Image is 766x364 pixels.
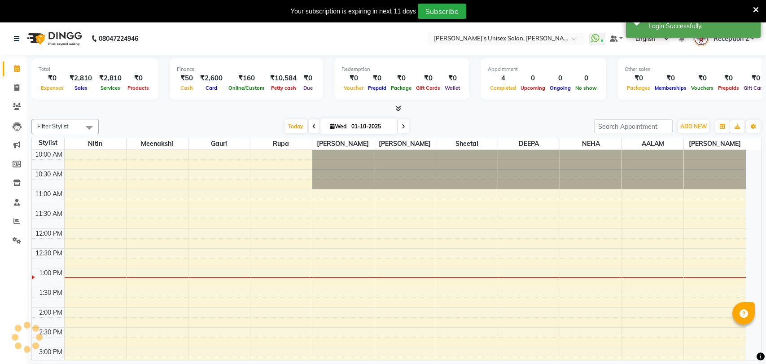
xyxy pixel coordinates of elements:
[341,85,366,91] span: Voucher
[648,22,754,31] div: Login Successfully.
[312,138,374,149] span: [PERSON_NAME]
[366,85,389,91] span: Prepaid
[39,85,66,91] span: Expenses
[414,73,442,83] div: ₹0
[285,119,307,133] span: Today
[177,66,316,73] div: Finance
[127,138,188,149] span: Meenakshi
[37,123,69,130] span: Filter Stylist
[498,138,560,149] span: DEEPA
[652,73,689,83] div: ₹0
[414,85,442,91] span: Gift Cards
[197,73,226,83] div: ₹2,600
[98,85,123,91] span: Services
[518,73,547,83] div: 0
[178,85,195,91] span: Cash
[349,120,394,133] input: 2025-10-01
[33,209,64,219] div: 11:30 AM
[32,138,64,148] div: Stylist
[341,73,366,83] div: ₹0
[547,73,573,83] div: 0
[389,73,414,83] div: ₹0
[125,73,151,83] div: ₹0
[37,288,64,298] div: 1:30 PM
[226,73,267,83] div: ₹160
[33,170,64,179] div: 10:30 AM
[250,138,312,149] span: Rupa
[713,34,749,44] span: Reception 2
[301,85,315,91] span: Due
[547,85,573,91] span: Ongoing
[328,123,349,130] span: Wed
[689,73,716,83] div: ₹0
[680,123,707,130] span: ADD NEW
[716,73,741,83] div: ₹0
[33,150,64,159] div: 10:00 AM
[518,85,547,91] span: Upcoming
[203,85,219,91] span: Card
[366,73,389,83] div: ₹0
[300,73,316,83] div: ₹0
[625,85,652,91] span: Packages
[374,138,436,149] span: [PERSON_NAME]
[442,85,462,91] span: Wallet
[625,73,652,83] div: ₹0
[37,268,64,278] div: 1:00 PM
[188,138,250,149] span: Gauri
[693,31,709,46] img: Reception 2
[177,73,197,83] div: ₹50
[573,73,599,83] div: 0
[269,85,298,91] span: Petty cash
[39,66,151,73] div: Total
[39,73,66,83] div: ₹0
[560,138,622,149] span: NEHA
[72,85,90,91] span: Sales
[594,119,673,133] input: Search Appointment
[488,85,518,91] span: Completed
[716,85,741,91] span: Prepaids
[488,66,599,73] div: Appointment
[37,347,64,357] div: 3:00 PM
[65,138,126,149] span: Nitin
[99,26,138,51] b: 08047224946
[389,85,414,91] span: Package
[436,138,498,149] span: Sheetal
[488,73,518,83] div: 4
[37,308,64,317] div: 2:00 PM
[267,73,300,83] div: ₹10,584
[622,138,683,149] span: AALAM
[33,189,64,199] div: 11:00 AM
[684,138,746,149] span: [PERSON_NAME]
[442,73,462,83] div: ₹0
[37,328,64,337] div: 2:30 PM
[226,85,267,91] span: Online/Custom
[341,66,462,73] div: Redemption
[34,249,64,258] div: 12:30 PM
[66,73,96,83] div: ₹2,810
[125,85,151,91] span: Products
[418,4,466,19] button: Subscribe
[96,73,125,83] div: ₹2,810
[689,85,716,91] span: Vouchers
[652,85,689,91] span: Memberships
[728,328,757,355] iframe: chat widget
[23,26,84,51] img: logo
[34,229,64,238] div: 12:00 PM
[291,7,416,16] div: Your subscription is expiring in next 11 days
[678,120,709,133] button: ADD NEW
[573,85,599,91] span: No show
